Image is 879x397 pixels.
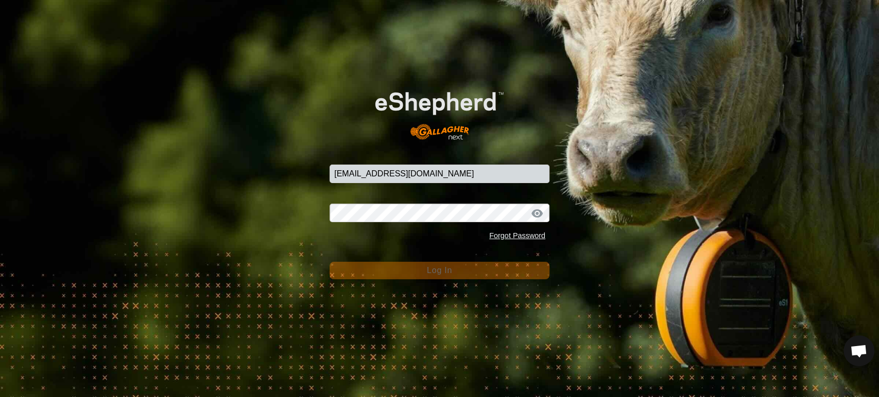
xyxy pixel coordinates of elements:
[330,165,549,183] input: Email Address
[427,266,452,275] span: Log In
[843,335,874,366] div: Open chat
[489,231,545,240] a: Forgot Password
[352,74,527,148] img: E-shepherd Logo
[330,262,549,279] button: Log In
